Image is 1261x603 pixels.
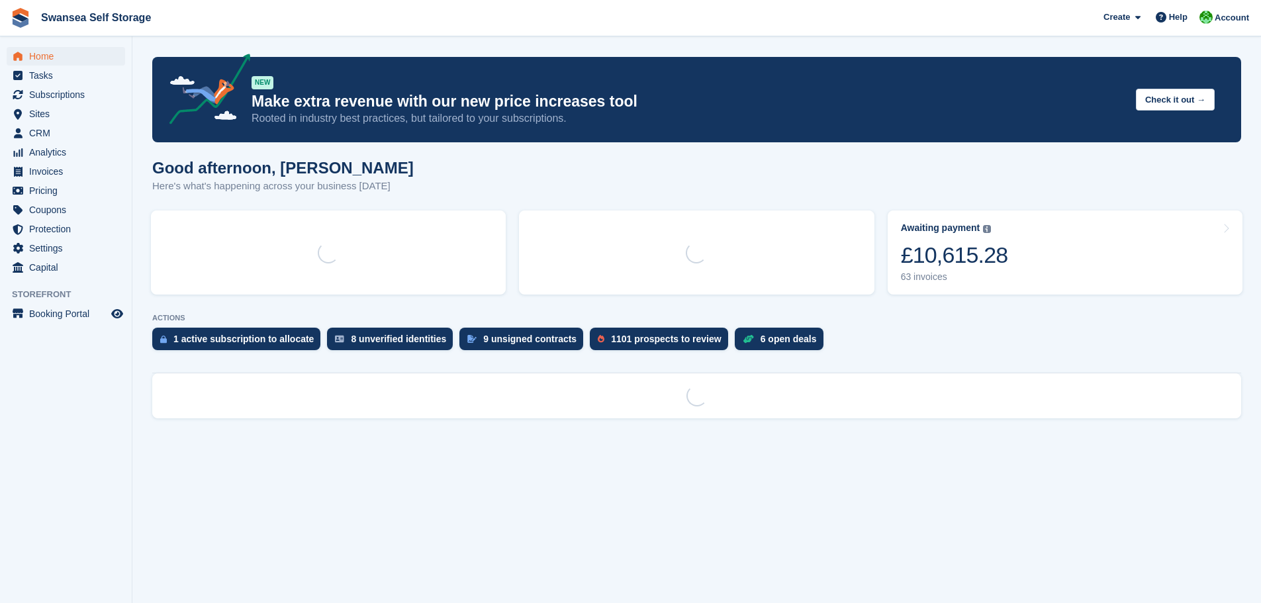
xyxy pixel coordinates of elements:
[983,225,991,233] img: icon-info-grey-7440780725fd019a000dd9b08b2336e03edf1995a4989e88bcd33f0948082b44.svg
[761,334,817,344] div: 6 open deals
[252,76,273,89] div: NEW
[152,328,327,357] a: 1 active subscription to allocate
[7,85,125,104] a: menu
[7,201,125,219] a: menu
[158,54,251,129] img: price-adjustments-announcement-icon-8257ccfd72463d97f412b2fc003d46551f7dbcb40ab6d574587a9cd5c0d94...
[29,201,109,219] span: Coupons
[29,105,109,123] span: Sites
[252,111,1125,126] p: Rooted in industry best practices, but tailored to your subscriptions.
[7,66,125,85] a: menu
[327,328,459,357] a: 8 unverified identities
[29,239,109,257] span: Settings
[1103,11,1130,24] span: Create
[598,335,604,343] img: prospect-51fa495bee0391a8d652442698ab0144808aea92771e9ea1ae160a38d050c398.svg
[7,162,125,181] a: menu
[160,335,167,344] img: active_subscription_to_allocate_icon-d502201f5373d7db506a760aba3b589e785aa758c864c3986d89f69b8ff3...
[7,304,125,323] a: menu
[888,210,1242,295] a: Awaiting payment £10,615.28 63 invoices
[611,334,722,344] div: 1101 prospects to review
[36,7,156,28] a: Swansea Self Storage
[7,181,125,200] a: menu
[7,239,125,257] a: menu
[29,66,109,85] span: Tasks
[7,47,125,66] a: menu
[901,242,1008,269] div: £10,615.28
[459,328,590,357] a: 9 unsigned contracts
[173,334,314,344] div: 1 active subscription to allocate
[335,335,344,343] img: verify_identity-adf6edd0f0f0b5bbfe63781bf79b02c33cf7c696d77639b501bdc392416b5a36.svg
[483,334,577,344] div: 9 unsigned contracts
[11,8,30,28] img: stora-icon-8386f47178a22dfd0bd8f6a31ec36ba5ce8667c1dd55bd0f319d3a0aa187defe.svg
[29,162,109,181] span: Invoices
[1215,11,1249,24] span: Account
[1136,89,1215,111] button: Check it out →
[152,179,414,194] p: Here's what's happening across your business [DATE]
[29,258,109,277] span: Capital
[901,222,980,234] div: Awaiting payment
[735,328,830,357] a: 6 open deals
[7,143,125,162] a: menu
[29,304,109,323] span: Booking Portal
[1169,11,1188,24] span: Help
[252,92,1125,111] p: Make extra revenue with our new price increases tool
[467,335,477,343] img: contract_signature_icon-13c848040528278c33f63329250d36e43548de30e8caae1d1a13099fd9432cc5.svg
[152,159,414,177] h1: Good afternoon, [PERSON_NAME]
[1199,11,1213,24] img: Andrew Robbins
[29,181,109,200] span: Pricing
[29,124,109,142] span: CRM
[12,288,132,301] span: Storefront
[29,143,109,162] span: Analytics
[29,85,109,104] span: Subscriptions
[590,328,735,357] a: 1101 prospects to review
[7,124,125,142] a: menu
[109,306,125,322] a: Preview store
[901,271,1008,283] div: 63 invoices
[29,47,109,66] span: Home
[351,334,446,344] div: 8 unverified identities
[7,105,125,123] a: menu
[743,334,754,344] img: deal-1b604bf984904fb50ccaf53a9ad4b4a5d6e5aea283cecdc64d6e3604feb123c2.svg
[7,258,125,277] a: menu
[7,220,125,238] a: menu
[152,314,1241,322] p: ACTIONS
[29,220,109,238] span: Protection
